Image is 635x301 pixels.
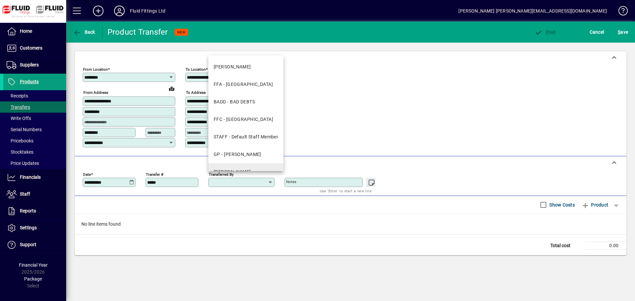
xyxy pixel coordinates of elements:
div: FFC - [GEOGRAPHIC_DATA] [214,116,273,123]
span: Serial Numbers [7,127,42,132]
div: [PERSON_NAME] [PERSON_NAME][EMAIL_ADDRESS][DOMAIN_NAME] [458,6,607,16]
div: BADD - BAD DEBTS [214,98,255,105]
button: Profile [109,5,130,17]
a: Financials [3,169,66,186]
span: Products [20,79,39,84]
span: Product [581,200,608,210]
button: Add [88,5,109,17]
mat-option: AG - ADAM [208,58,283,76]
a: Suppliers [3,57,66,73]
td: Total cost [547,242,587,249]
span: Pricebooks [7,138,33,143]
span: Customers [20,45,42,51]
div: [PERSON_NAME] [214,169,251,175]
div: FFA - [GEOGRAPHIC_DATA] [214,81,273,88]
mat-option: BADD - BAD DEBTS [208,93,283,111]
span: Receipts [7,93,28,98]
div: No line items found [75,214,626,234]
button: Post [533,26,558,38]
button: Back [71,26,97,38]
a: Stocktakes [3,146,66,158]
mat-option: STAFF - Default Staff Member [208,128,283,146]
span: Financials [20,174,41,180]
a: Price Updates [3,158,66,169]
a: Staff [3,186,66,203]
span: Support [20,242,36,247]
a: Knowledge Base [614,1,627,23]
span: Write Offs [7,116,31,121]
a: Reports [3,203,66,219]
span: Home [20,28,32,34]
a: Home [3,23,66,40]
button: Cancel [588,26,606,38]
span: Reports [20,208,36,213]
mat-option: FFA - Auckland [208,76,283,93]
div: [PERSON_NAME] [214,63,251,70]
button: Save [616,26,630,38]
span: Settings [20,225,37,230]
span: S [618,29,620,35]
mat-label: Notes [286,179,296,184]
span: Transfers [7,104,30,110]
div: STAFF - Default Staff Member [214,133,278,140]
span: Suppliers [20,62,39,67]
button: Product [578,199,612,211]
label: Show Costs [548,202,575,208]
div: GP - [PERSON_NAME] [214,151,261,158]
span: Cancel [590,27,604,37]
mat-label: Transfer # [146,172,163,176]
a: Transfers [3,101,66,113]
td: 0.00 [587,242,626,249]
span: Staff [20,191,30,197]
mat-label: Date [83,172,91,176]
mat-option: JJ - JENI [208,163,283,181]
a: Serial Numbers [3,124,66,135]
mat-label: From location [83,67,108,72]
span: Back [73,29,95,35]
mat-option: GP - Grant Petersen [208,146,283,163]
span: Package [24,276,42,282]
div: Product Transfer [107,27,168,37]
span: Financial Year [19,262,48,268]
mat-hint: Use 'Enter' to start a new line [320,187,372,195]
a: Pricebooks [3,135,66,146]
mat-label: Transferred by [209,172,233,176]
span: P [546,29,549,35]
a: Receipts [3,90,66,101]
span: Price Updates [7,161,39,166]
a: Support [3,237,66,253]
div: Fluid Fittings Ltd [130,6,165,16]
mat-label: To location [186,67,206,72]
span: Stocktakes [7,149,33,155]
a: View on map [166,83,177,94]
span: ave [618,27,628,37]
a: Write Offs [3,113,66,124]
span: NEW [177,30,186,34]
a: Settings [3,220,66,236]
app-page-header-button: Back [66,26,103,38]
span: ost [534,29,556,35]
mat-option: FFC - Christchurch [208,111,283,128]
a: Customers [3,40,66,56]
